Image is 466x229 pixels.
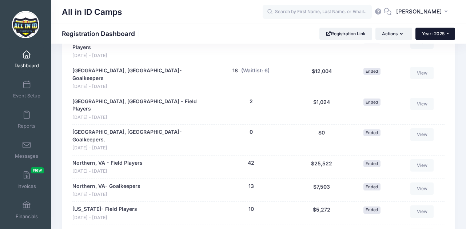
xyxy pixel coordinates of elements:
span: [DATE] - [DATE] [72,214,137,221]
button: 13 [248,182,254,190]
a: Event Setup [9,77,44,102]
span: Year: 2025 [422,31,445,36]
span: Dashboard [15,63,39,69]
a: View [410,98,434,110]
span: [DATE] - [DATE] [72,52,203,59]
div: $25,522 [296,159,348,175]
span: Financials [16,213,38,220]
span: [DATE] - [DATE] [72,83,203,90]
span: [DATE] - [DATE] [72,114,203,121]
button: 2 [250,98,253,105]
div: $7,503 [296,182,348,198]
div: $0 [296,128,348,152]
a: View [410,159,434,172]
span: [PERSON_NAME] [396,8,442,16]
span: Ended [363,206,381,213]
span: Ended [363,68,381,75]
div: $12,004 [296,67,348,90]
button: Year: 2025 [415,28,455,40]
div: $1,024 [296,98,348,121]
input: Search by First Name, Last Name, or Email... [263,5,372,19]
button: 18 [232,67,238,75]
button: 42 [248,159,254,167]
a: [GEOGRAPHIC_DATA], [GEOGRAPHIC_DATA] - Field Players [72,98,203,113]
button: (Waitlist: 6) [241,67,270,75]
a: Financials [9,197,44,223]
h1: Registration Dashboard [62,30,141,37]
button: Actions [375,28,412,40]
span: Ended [363,160,381,167]
a: Messages [9,137,44,162]
span: Ended [363,183,381,190]
a: InvoicesNew [9,167,44,193]
span: Messages [15,153,38,159]
span: [DATE] - [DATE] [72,145,203,152]
button: 10 [248,205,254,213]
span: Ended [363,129,381,136]
a: View [410,67,434,79]
span: New [31,167,44,173]
a: Registration Link [319,28,372,40]
h1: All in ID Camps [62,4,122,20]
span: Reports [18,123,35,129]
span: Invoices [17,183,36,189]
a: View [410,128,434,141]
span: [DATE] - [DATE] [72,191,140,198]
span: Ended [363,99,381,105]
img: All in ID Camps [12,11,39,38]
span: [DATE] - [DATE] [72,168,143,175]
a: Northern, VA - Field Players [72,159,143,167]
a: [US_STATE]- Field Players [72,205,137,213]
a: Dashboard [9,47,44,72]
a: View [410,205,434,218]
button: 0 [250,128,253,136]
div: $5,272 [296,205,348,221]
span: Event Setup [13,93,40,99]
a: Northern, VA- Goalkeepers [72,182,140,190]
button: [PERSON_NAME] [391,4,455,20]
a: View [410,182,434,195]
a: [GEOGRAPHIC_DATA], [GEOGRAPHIC_DATA]- Goalkeepers [72,67,203,82]
a: Reports [9,107,44,132]
div: $53,596 [296,36,348,59]
a: [GEOGRAPHIC_DATA], [GEOGRAPHIC_DATA]- Field Players [72,36,203,51]
a: [GEOGRAPHIC_DATA], [GEOGRAPHIC_DATA]- Goalkeepers. [72,128,203,144]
